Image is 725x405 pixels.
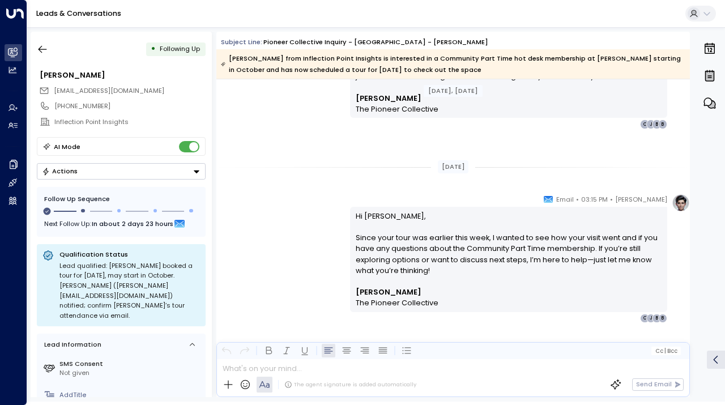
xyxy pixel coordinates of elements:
div: B [652,314,661,323]
div: C [640,120,649,129]
p: Hi [PERSON_NAME], Since your tour was earlier this week, I wanted to see how your visit went and ... [356,211,662,287]
div: Lead Information [41,340,101,349]
div: B [658,314,667,323]
div: The agent signature is added automatically [284,381,416,389]
label: SMS Consent [59,359,202,369]
div: • [151,41,156,57]
span: ben@inflectionpointinsights.com [54,86,164,96]
div: Inflection Point Insights [54,117,205,127]
div: [DATE], [DATE] [424,85,483,97]
div: [PERSON_NAME] [40,70,205,80]
button: Redo [238,344,251,357]
button: Actions [37,163,206,180]
div: Next Follow Up: [44,218,198,230]
a: The Pioneer Collective [356,297,438,308]
div: B [658,120,667,129]
div: Lead qualified: [PERSON_NAME] booked a tour for [DATE], may start in October. [PERSON_NAME] ([PER... [59,261,200,321]
a: The Pioneer Collective [356,104,438,114]
span: • [576,194,579,205]
div: Actions [42,167,78,175]
div: Not given [59,368,202,378]
div: Follow Up Sequence [44,194,198,204]
span: | [664,348,666,354]
div: AddTitle [59,390,202,400]
span: Email [556,194,574,205]
strong: [PERSON_NAME] [356,93,421,103]
img: profile-logo.png [672,194,690,212]
div: Pioneer Collective Inquiry - [GEOGRAPHIC_DATA] - [PERSON_NAME] [263,37,488,47]
span: Following Up [160,44,200,53]
div: [PERSON_NAME] from Inflection Point Insights is interested in a Community Part Time hot desk memb... [221,53,684,75]
div: J [646,120,655,129]
span: In about 2 days 23 hours [92,218,173,230]
button: Undo [220,344,233,357]
span: Subject Line: [221,37,262,46]
div: [PHONE_NUMBER] [54,101,205,111]
div: J [646,314,655,323]
span: [PERSON_NAME] [615,194,667,205]
div: C [640,314,649,323]
span: • [610,194,613,205]
span: 03:15 PM [581,194,608,205]
div: Button group with a nested menu [37,163,206,180]
span: [EMAIL_ADDRESS][DOMAIN_NAME] [54,86,164,95]
p: Qualification Status [59,250,200,259]
div: B [652,120,661,129]
a: Leads & Conversations [36,8,121,18]
div: [DATE] [438,160,468,173]
div: AI Mode [54,141,80,152]
span: Cc Bcc [655,348,677,354]
strong: [PERSON_NAME] [356,287,421,297]
button: Cc|Bcc [651,347,681,355]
